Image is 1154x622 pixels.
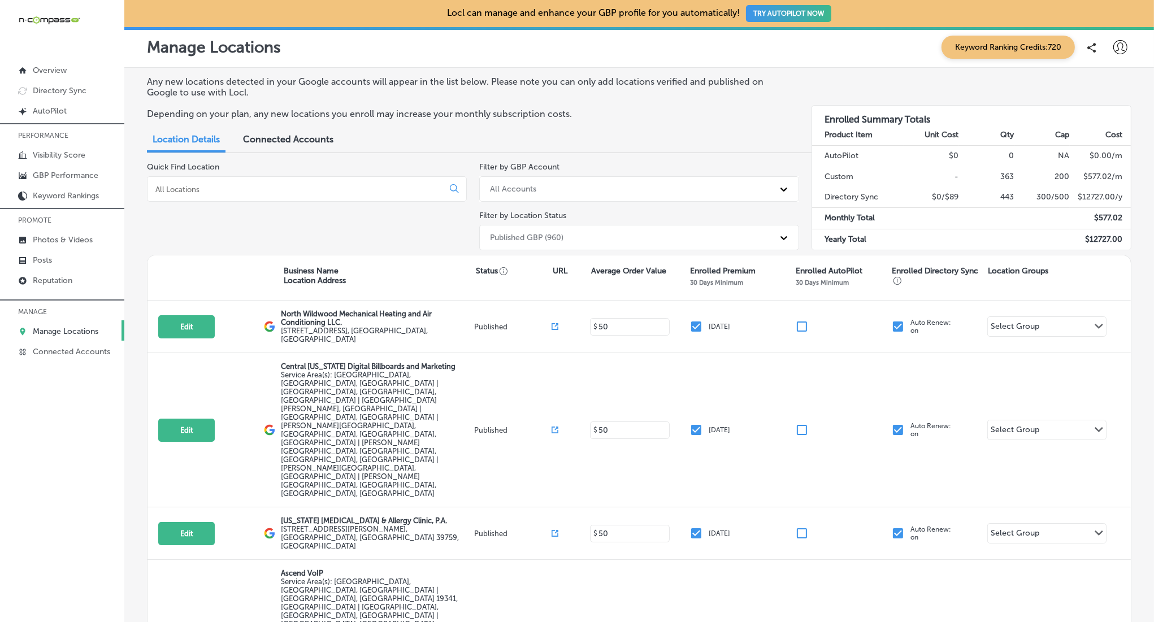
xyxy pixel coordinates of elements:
p: $ [593,323,597,330]
img: logo [264,321,275,332]
td: Yearly Total [812,229,904,250]
td: $ 12727.00 [1070,229,1131,250]
h3: Enrolled Summary Totals [812,106,1131,125]
p: [US_STATE] [MEDICAL_DATA] & Allergy Clinic, P.A. [281,516,471,525]
div: Select Group [991,425,1039,438]
p: Directory Sync [33,86,86,95]
td: $ 12727.00 /y [1070,187,1131,208]
p: Auto Renew: on [910,422,951,438]
p: Auto Renew: on [910,525,951,541]
span: Keyword Ranking Credits: 720 [942,36,1075,59]
button: Edit [158,522,215,545]
td: NA [1014,146,1070,167]
p: Manage Locations [147,38,281,56]
input: All Locations [154,184,441,194]
p: Visibility Score [33,150,85,160]
strong: Product Item [825,130,873,140]
th: Unit Cost [904,125,960,146]
label: Filter by GBP Account [479,162,559,172]
td: $0/$89 [904,187,960,208]
p: Overview [33,66,67,75]
button: Edit [158,315,215,338]
p: North Wildwood Mechanical Heating and Air Conditioning LLC. [281,310,471,327]
p: Any new locations detected in your Google accounts will appear in the list below. Please note you... [147,76,787,98]
p: Connected Accounts [33,347,110,356]
td: 443 [959,187,1014,208]
label: Quick Find Location [147,162,219,172]
div: Published GBP (960) [490,233,563,242]
button: TRY AUTOPILOT NOW [746,5,831,22]
p: Published [474,529,552,538]
p: $ [593,529,597,537]
p: [DATE] [709,529,730,537]
td: 300/500 [1014,187,1070,208]
td: 0 [959,146,1014,167]
p: URL [553,266,567,276]
label: Filter by Location Status [479,211,566,220]
p: Published [474,323,552,331]
p: Status [476,266,553,276]
td: $ 577.02 /m [1070,167,1131,187]
td: - [904,167,960,187]
img: logo [264,424,275,436]
p: $ [593,426,597,434]
p: 30 Days Minimum [690,279,743,286]
p: GBP Performance [33,171,98,180]
td: 363 [959,167,1014,187]
p: [DATE] [709,426,730,434]
p: Central [US_STATE] Digital Billboards and Marketing [281,362,471,371]
label: [STREET_ADDRESS] , [GEOGRAPHIC_DATA], [GEOGRAPHIC_DATA] [281,327,471,343]
td: $ 577.02 [1070,208,1131,229]
p: Published [474,426,552,434]
img: 660ab0bf-5cc7-4cb8-ba1c-48b5ae0f18e60NCTV_CLogo_TV_Black_-500x88.png [18,15,80,25]
td: AutoPilot [812,146,904,167]
img: logo [264,528,275,539]
p: Enrolled AutoPilot [796,266,862,276]
p: Business Name Location Address [284,266,346,285]
p: Posts [33,255,52,265]
th: Qty [959,125,1014,146]
span: Location Details [153,134,220,145]
button: Edit [158,419,215,442]
p: AutoPilot [33,106,67,116]
td: Directory Sync [812,187,904,208]
td: Monthly Total [812,208,904,229]
span: Orlando, FL, USA | Kissimmee, FL, USA | Meadow Woods, FL 32824, USA | Hunters Creek, FL 32837, US... [281,371,439,498]
p: Auto Renew: on [910,319,951,334]
p: [DATE] [709,323,730,330]
td: $ 0.00 /m [1070,146,1131,167]
div: All Accounts [490,184,536,194]
p: Depending on your plan, any new locations you enroll may increase your monthly subscription costs. [147,108,787,119]
p: Enrolled Directory Sync [892,266,982,285]
p: Keyword Rankings [33,191,99,201]
div: Select Group [991,321,1039,334]
div: Select Group [991,528,1039,541]
p: Enrolled Premium [690,266,756,276]
p: Reputation [33,276,72,285]
p: 30 Days Minimum [796,279,849,286]
th: Cap [1014,125,1070,146]
p: Average Order Value [591,266,666,276]
p: Photos & Videos [33,235,93,245]
span: Connected Accounts [243,134,333,145]
p: Ascend VoIP [281,569,471,577]
p: Location Groups [988,266,1049,276]
label: [STREET_ADDRESS][PERSON_NAME] , [GEOGRAPHIC_DATA], [GEOGRAPHIC_DATA] 39759, [GEOGRAPHIC_DATA] [281,525,471,550]
td: Custom [812,167,904,187]
th: Cost [1070,125,1131,146]
p: Manage Locations [33,327,98,336]
td: 200 [1014,167,1070,187]
td: $0 [904,146,960,167]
